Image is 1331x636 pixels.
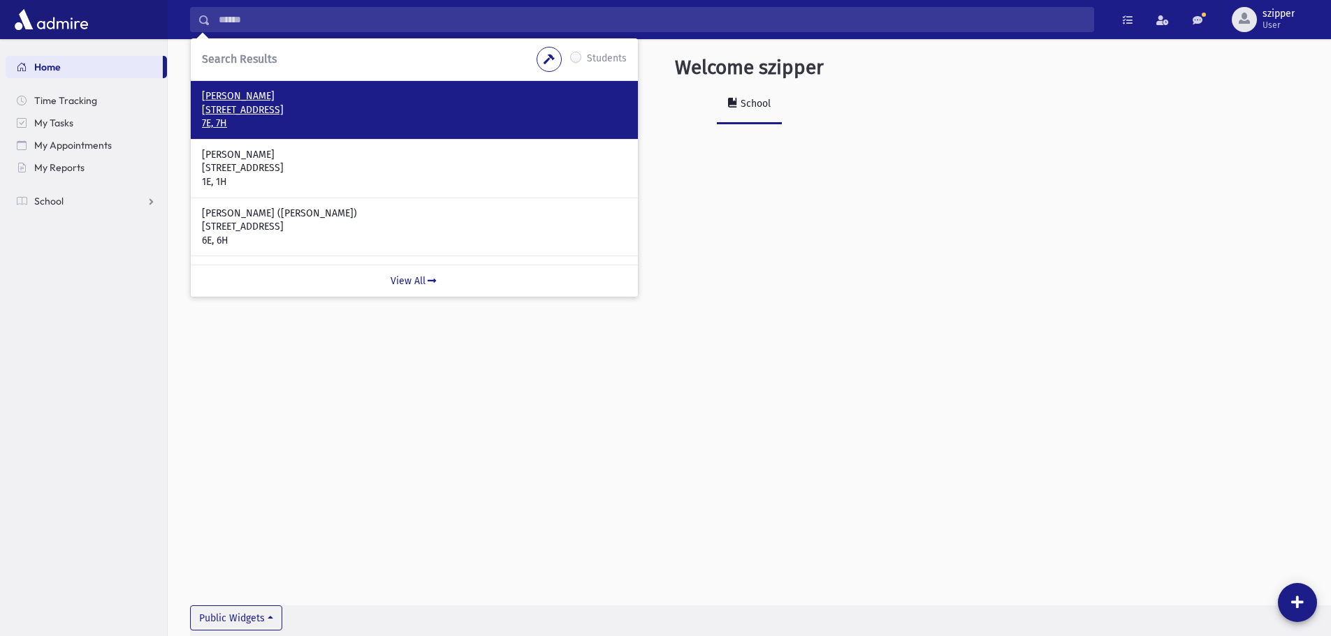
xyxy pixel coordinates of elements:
p: [PERSON_NAME] [202,89,627,103]
img: AdmirePro [11,6,92,34]
span: My Tasks [34,117,73,129]
p: [STREET_ADDRESS] [202,220,627,234]
input: Search [210,7,1093,32]
p: [PERSON_NAME] ([PERSON_NAME]) [202,207,627,221]
a: My Appointments [6,134,167,156]
a: School [717,85,782,124]
h3: Welcome szipper [675,56,824,80]
span: Time Tracking [34,94,97,107]
span: Search Results [202,52,277,66]
span: szipper [1263,8,1295,20]
span: User [1263,20,1295,31]
p: 6E, 6H [202,234,627,248]
span: My Appointments [34,139,112,151]
a: [PERSON_NAME] [STREET_ADDRESS] 7E, 7H [202,89,627,131]
p: 1E, 1H [202,175,627,189]
p: 7E, 7H [202,117,627,131]
a: My Tasks [6,112,167,134]
a: View All [191,265,638,297]
a: Time Tracking [6,89,167,112]
div: School [738,98,771,110]
label: Students [587,51,627,68]
p: [STREET_ADDRESS] [202,103,627,117]
p: [PERSON_NAME] [202,148,627,162]
span: School [34,195,64,207]
span: Home [34,61,61,73]
a: My Reports [6,156,167,179]
p: [STREET_ADDRESS] [202,161,627,175]
button: Public Widgets [190,605,282,630]
span: My Reports [34,161,85,174]
a: [PERSON_NAME] ([PERSON_NAME]) [STREET_ADDRESS] 6E, 6H [202,207,627,248]
a: School [6,190,167,212]
a: Home [6,56,163,78]
a: [PERSON_NAME] [STREET_ADDRESS] 1E, 1H [202,148,627,189]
